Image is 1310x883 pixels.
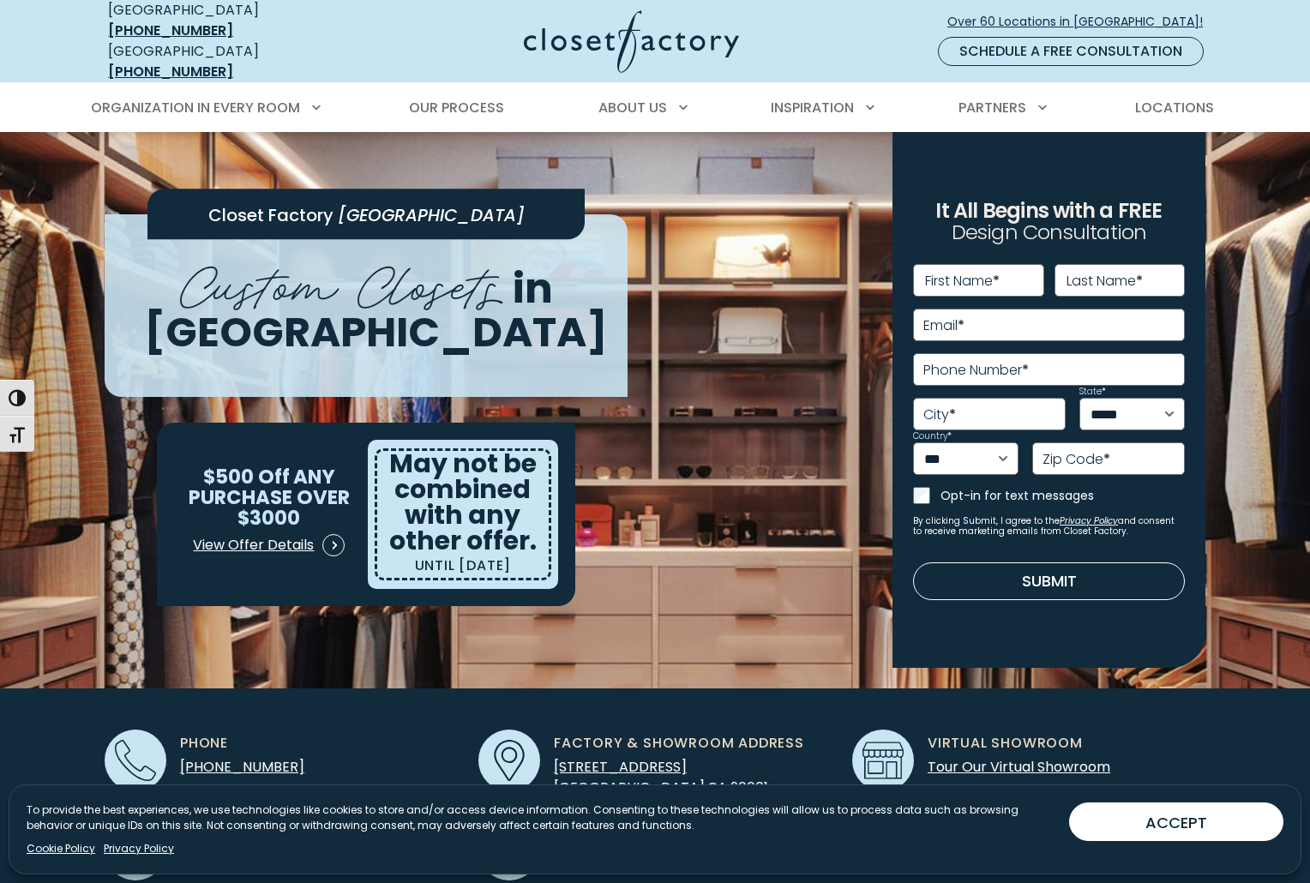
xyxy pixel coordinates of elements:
a: [PHONE_NUMBER] [108,62,233,81]
a: [STREET_ADDRESS] [GEOGRAPHIC_DATA],CA 90061 [554,757,768,797]
span: Locations [1135,98,1214,117]
span: in [GEOGRAPHIC_DATA] [144,260,608,361]
span: 90061 [730,778,768,797]
label: Last Name [1067,274,1143,288]
label: Country [913,432,952,441]
span: Custom Closets [180,242,503,320]
nav: Primary Menu [79,84,1231,132]
a: Cookie Policy [27,841,95,856]
label: Zip Code [1043,453,1110,466]
span: ANY PURCHASE OVER $3000 [189,463,350,532]
label: First Name [925,274,1000,288]
label: Phone Number [923,363,1029,377]
a: Privacy Policy [1060,514,1118,527]
span: [GEOGRAPHIC_DATA] [554,778,705,797]
span: Our Process [409,98,504,117]
span: It All Begins with a FREE [935,196,1162,225]
a: Tour Our Virtual Showroom [928,757,1110,777]
a: [PHONE_NUMBER] [108,21,233,40]
a: Over 60 Locations in [GEOGRAPHIC_DATA]! [946,7,1217,37]
img: Closet Factory Logo [524,10,739,73]
p: To provide the best experiences, we use technologies like cookies to store and/or access device i... [27,802,1055,833]
a: Schedule a Free Consultation [938,37,1204,66]
span: Organization in Every Room [91,98,300,117]
button: Submit [913,562,1185,600]
span: Phone [180,733,228,754]
span: Closet Factory [208,203,334,227]
img: Showroom icon [862,740,904,781]
span: About Us [598,98,667,117]
span: Design Consultation [952,219,1147,247]
label: City [923,408,956,422]
span: Partners [958,98,1026,117]
span: $500 Off [203,463,290,490]
span: View Offer Details [193,535,314,556]
div: [GEOGRAPHIC_DATA] [108,41,357,82]
label: State [1079,387,1106,396]
p: UNTIL [DATE] [415,554,512,578]
small: By clicking Submit, I agree to the and consent to receive marketing emails from Closet Factory. [913,516,1185,537]
label: Opt-in for text messages [940,487,1185,504]
a: [PHONE_NUMBER] [180,757,304,777]
span: Over 60 Locations in [GEOGRAPHIC_DATA]! [947,13,1217,31]
span: Inspiration [771,98,854,117]
span: CA [707,778,727,797]
span: [GEOGRAPHIC_DATA] [338,203,525,227]
label: Email [923,319,964,333]
span: Virtual Showroom [928,733,1083,754]
span: [STREET_ADDRESS] [554,757,687,777]
a: Privacy Policy [104,841,174,856]
button: ACCEPT [1069,802,1283,841]
a: View Offer Details [192,528,346,562]
span: May not be combined with any other offer. [389,445,537,559]
span: Factory & Showroom Address [554,733,804,754]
